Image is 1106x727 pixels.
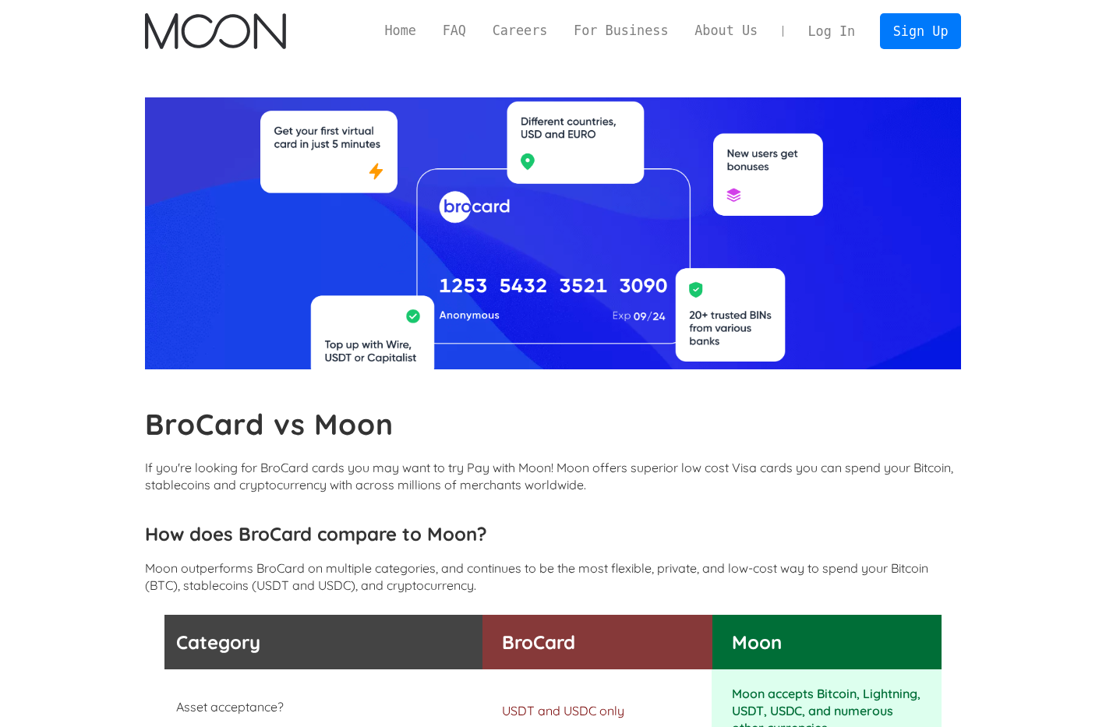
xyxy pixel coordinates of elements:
a: Log In [795,14,868,48]
p: USDT and USDC only [502,702,705,719]
h3: Category [176,630,463,654]
a: For Business [560,21,681,41]
a: About Us [681,21,771,41]
a: FAQ [429,21,479,41]
a: Careers [479,21,560,41]
a: home [145,13,286,49]
a: Home [372,21,429,41]
h3: BroCard [502,630,705,654]
a: Sign Up [880,13,961,48]
p: Moon outperforms BroCard on multiple categories, and continues to be the most flexible, private, ... [145,559,962,594]
h3: How does BroCard compare to Moon? [145,522,962,545]
p: Asset acceptance? [176,698,463,715]
p: If you're looking for BroCard cards you may want to try Pay with Moon! Moon offers superior low c... [145,459,962,493]
b: BroCard vs Moon [145,406,394,442]
img: Moon Logo [145,13,286,49]
h3: Moon [732,630,923,654]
